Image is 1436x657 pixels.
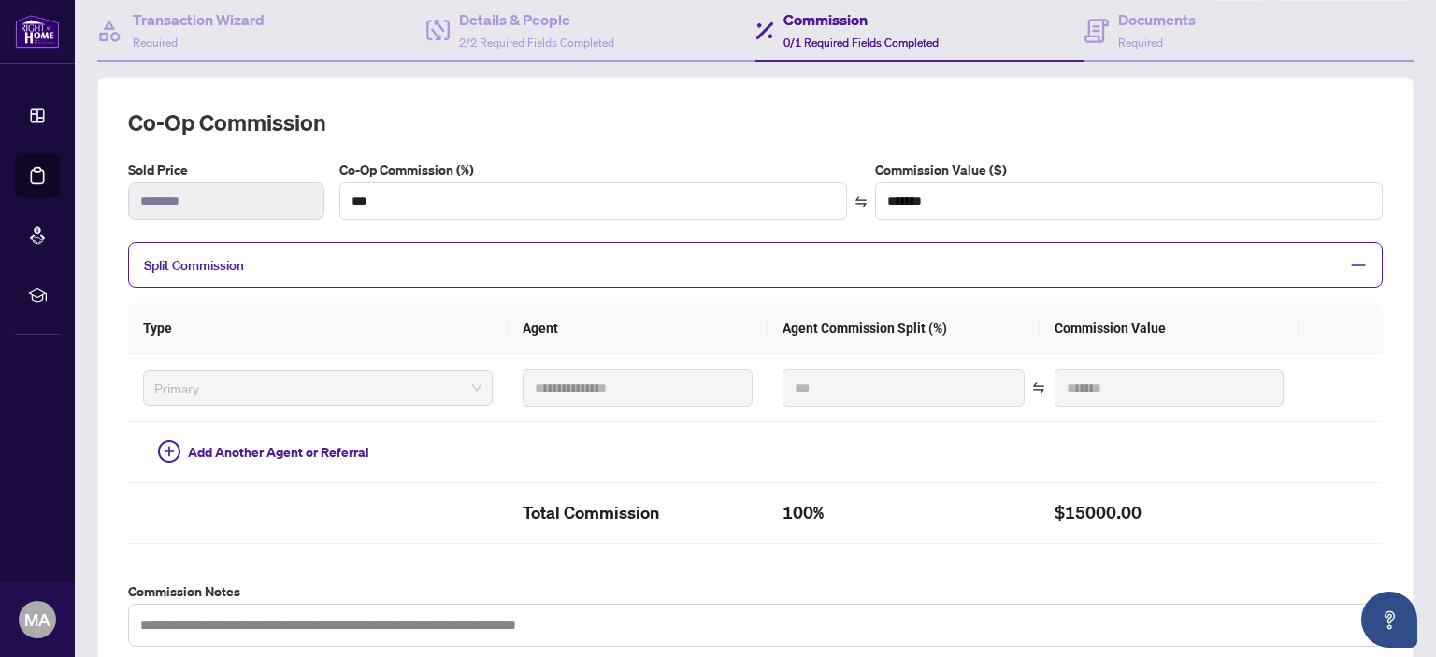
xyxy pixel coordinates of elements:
[15,14,60,49] img: logo
[854,195,868,208] span: swap
[128,303,508,354] th: Type
[188,442,369,463] span: Add Another Agent or Referral
[133,36,178,50] span: Required
[508,303,767,354] th: Agent
[144,257,244,274] span: Split Commission
[768,303,1040,354] th: Agent Commission Split (%)
[128,242,1383,288] div: Split Commission
[875,160,1383,180] label: Commission Value ($)
[459,36,614,50] span: 2/2 Required Fields Completed
[1350,257,1367,274] span: minus
[128,581,1383,602] label: Commission Notes
[128,107,1383,137] h2: Co-op Commission
[1361,592,1417,648] button: Open asap
[1118,36,1163,50] span: Required
[143,437,384,467] button: Add Another Agent or Referral
[783,36,939,50] span: 0/1 Required Fields Completed
[1055,498,1284,528] h2: $15000.00
[133,8,265,31] h4: Transaction Wizard
[1040,303,1299,354] th: Commission Value
[783,498,1025,528] h2: 100%
[1118,8,1196,31] h4: Documents
[459,8,614,31] h4: Details & People
[154,374,481,402] span: Primary
[523,498,752,528] h2: Total Commission
[783,8,939,31] h4: Commission
[158,440,180,463] span: plus-circle
[24,607,50,633] span: MA
[339,160,847,180] label: Co-Op Commission (%)
[1032,381,1045,394] span: swap
[128,160,324,180] label: Sold Price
